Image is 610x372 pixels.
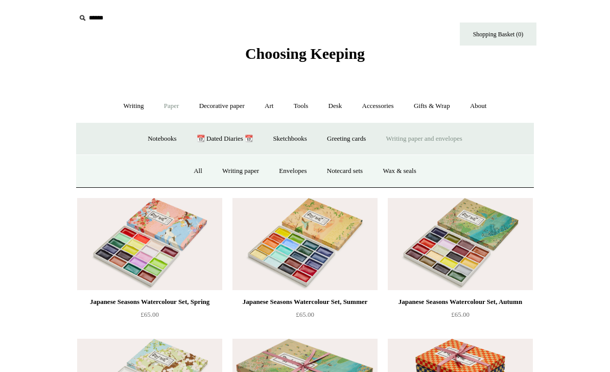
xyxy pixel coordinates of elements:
a: Gifts & Wrap [405,93,459,120]
a: Wax & seals [373,158,425,185]
a: Art [255,93,283,120]
a: All [184,158,212,185]
a: Japanese Seasons Watercolour Set, Summer Japanese Seasons Watercolour Set, Summer [232,198,378,290]
a: Greeting cards [318,125,375,152]
div: Japanese Seasons Watercolour Set, Autumn [390,296,530,308]
a: Envelopes [270,158,316,185]
a: Decorative paper [190,93,254,120]
img: Japanese Seasons Watercolour Set, Summer [232,198,378,290]
img: Japanese Seasons Watercolour Set, Autumn [388,198,533,290]
a: Japanese Seasons Watercolour Set, Autumn Japanese Seasons Watercolour Set, Autumn [388,198,533,290]
a: Notebooks [138,125,185,152]
a: Japanese Seasons Watercolour Set, Summer £65.00 [232,296,378,338]
a: Paper [155,93,189,120]
a: Writing paper [213,158,268,185]
a: About [461,93,496,120]
a: Sketchbooks [264,125,316,152]
a: 📆 Dated Diaries 📆 [187,125,262,152]
a: Desk [319,93,351,120]
span: £65.00 [140,311,159,318]
span: Choosing Keeping [245,45,365,62]
a: Tools [285,93,318,120]
img: Japanese Seasons Watercolour Set, Spring [77,198,222,290]
a: Shopping Basket (0) [460,23,536,46]
a: Writing paper and envelopes [377,125,472,152]
a: Japanese Seasons Watercolour Set, Autumn £65.00 [388,296,533,338]
a: Choosing Keeping [245,53,365,60]
a: Japanese Seasons Watercolour Set, Spring £65.00 [77,296,222,338]
a: Japanese Seasons Watercolour Set, Spring Japanese Seasons Watercolour Set, Spring [77,198,222,290]
a: Notecard sets [318,158,372,185]
div: Japanese Seasons Watercolour Set, Summer [235,296,375,308]
span: £65.00 [451,311,470,318]
div: Japanese Seasons Watercolour Set, Spring [80,296,220,308]
a: Accessories [353,93,403,120]
a: Writing [114,93,153,120]
span: £65.00 [296,311,314,318]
